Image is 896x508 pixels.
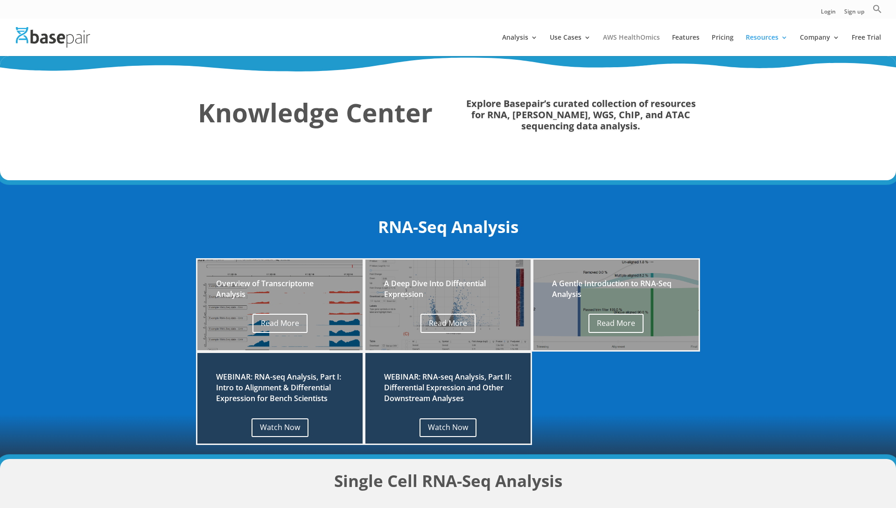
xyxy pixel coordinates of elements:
a: Read More [588,314,644,333]
a: Search Icon Link [873,4,882,19]
a: Watch Now [420,418,476,437]
a: Read More [252,314,308,333]
a: Analysis [502,34,538,56]
a: Use Cases [550,34,591,56]
h2: Overview of Transcriptome Analysis [216,278,344,304]
a: AWS HealthOmics [603,34,660,56]
a: Free Trial [852,34,881,56]
a: Resources [746,34,788,56]
a: Login [821,9,836,19]
img: Basepair [16,27,90,47]
a: Features [672,34,700,56]
a: Read More [420,314,476,333]
a: Company [800,34,840,56]
strong: RNA-Seq Analysis [378,216,518,238]
strong: Knowledge Center [198,95,433,130]
strong: Single Cell RNA-Seq Analysis [334,470,562,492]
a: Watch Now [252,418,308,437]
a: Pricing [712,34,734,56]
a: Sign up [844,9,864,19]
h2: A Deep Dive Into Differential Expression [384,278,512,304]
h2: A Gentle Introduction to RNA-Seq Analysis [552,278,680,304]
h2: WEBINAR: RNA-seq Analysis, Part I: Intro to Alignment & Differential Expression for Bench Scientists [216,372,344,409]
svg: Search [873,4,882,14]
strong: Explore Basepair’s curated collection of resources for RNA, [PERSON_NAME], WGS, ChIP, and ATAC se... [466,97,696,132]
h2: WEBINAR: RNA-seq Analysis, Part II: Differential Expression and Other Downstream Analyses [384,372,512,409]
